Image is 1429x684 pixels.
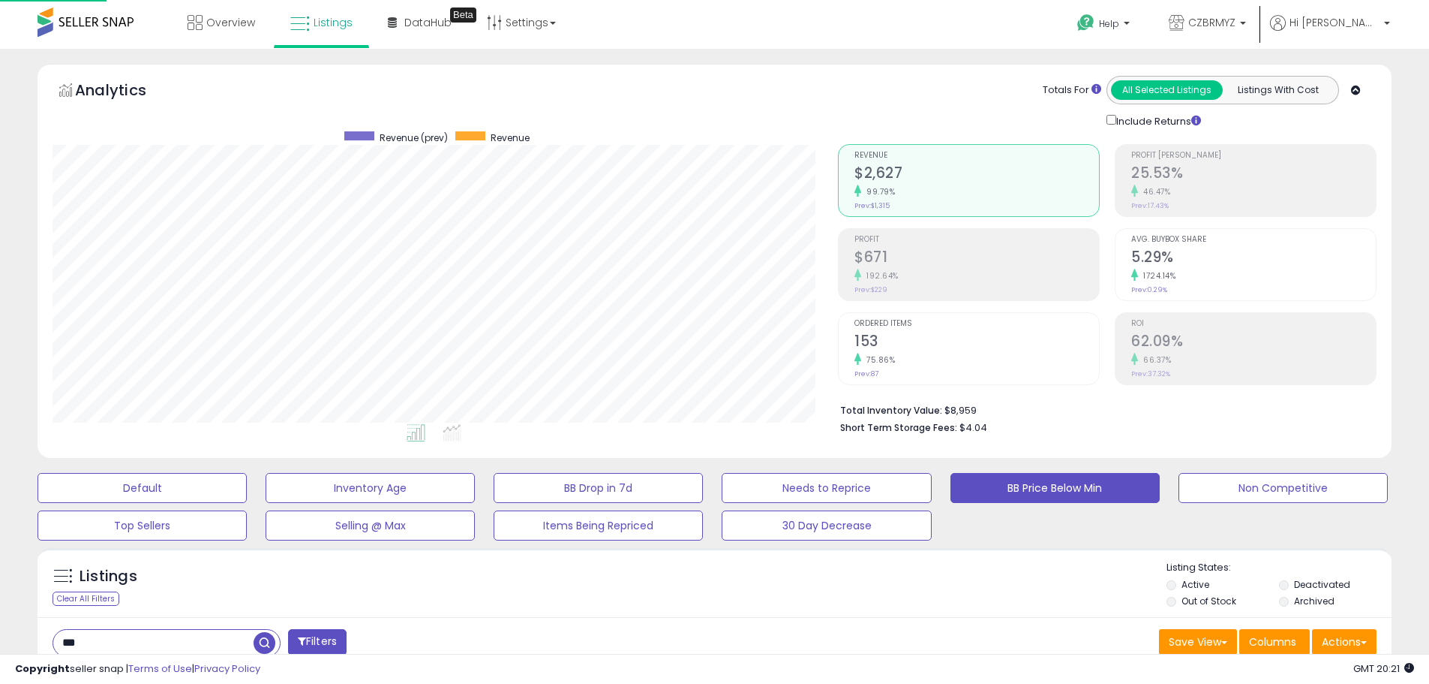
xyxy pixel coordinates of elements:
small: Prev: 17.43% [1131,201,1169,210]
a: Privacy Policy [194,661,260,676]
button: Items Being Repriced [494,511,703,541]
label: Active [1181,578,1209,591]
button: Actions [1312,629,1376,655]
div: Totals For [1043,83,1101,98]
small: 99.79% [861,186,895,197]
span: Profit [854,236,1099,244]
span: 2025-09-10 20:21 GMT [1353,661,1414,676]
p: Listing States: [1166,561,1391,575]
div: Clear All Filters [53,592,119,606]
button: Selling @ Max [266,511,475,541]
small: 75.86% [861,354,895,366]
label: Out of Stock [1181,595,1236,607]
div: Tooltip anchor [450,8,476,23]
button: Listings With Cost [1222,80,1334,100]
button: Top Sellers [38,511,247,541]
button: Filters [288,629,347,655]
span: $4.04 [959,420,987,435]
b: Total Inventory Value: [840,404,942,417]
button: 30 Day Decrease [722,511,931,541]
small: Prev: $229 [854,285,887,294]
button: Non Competitive [1178,473,1388,503]
div: Include Returns [1095,112,1219,129]
span: Revenue [854,152,1099,160]
button: BB Price Below Min [950,473,1160,503]
div: seller snap | | [15,662,260,676]
h2: 5.29% [1131,249,1376,269]
span: Listings [314,15,353,30]
h2: 153 [854,333,1099,353]
span: Help [1099,17,1119,30]
button: Columns [1239,629,1310,655]
label: Archived [1294,595,1334,607]
button: Save View [1159,629,1237,655]
span: Overview [206,15,255,30]
h2: $671 [854,249,1099,269]
i: Get Help [1076,14,1095,32]
small: 192.64% [861,270,899,282]
h2: 62.09% [1131,333,1376,353]
strong: Copyright [15,661,70,676]
span: Profit [PERSON_NAME] [1131,152,1376,160]
small: 66.37% [1138,354,1171,366]
span: DataHub [404,15,452,30]
button: BB Drop in 7d [494,473,703,503]
button: All Selected Listings [1111,80,1223,100]
span: Columns [1249,634,1296,649]
button: Default [38,473,247,503]
li: $8,959 [840,400,1365,418]
span: Hi [PERSON_NAME] [1289,15,1379,30]
small: Prev: 0.29% [1131,285,1167,294]
small: 1724.14% [1138,270,1175,282]
a: Help [1065,2,1145,49]
small: 46.47% [1138,186,1170,197]
b: Short Term Storage Fees: [840,421,957,434]
span: CZBRMYZ [1188,15,1235,30]
h2: 25.53% [1131,164,1376,185]
button: Needs to Reprice [722,473,931,503]
a: Hi [PERSON_NAME] [1270,15,1390,49]
h2: $2,627 [854,164,1099,185]
small: Prev: $1,315 [854,201,890,210]
small: Prev: 87 [854,369,878,378]
span: Ordered Items [854,320,1099,328]
h5: Analytics [75,80,176,104]
label: Deactivated [1294,578,1350,591]
h5: Listings [80,566,137,587]
span: Avg. Buybox Share [1131,236,1376,244]
a: Terms of Use [128,661,192,676]
span: Revenue (prev) [380,131,448,144]
span: Revenue [491,131,530,144]
span: ROI [1131,320,1376,328]
small: Prev: 37.32% [1131,369,1170,378]
button: Inventory Age [266,473,475,503]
